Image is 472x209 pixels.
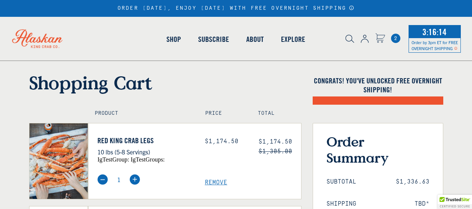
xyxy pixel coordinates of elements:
div: ORDER [DATE], ENJOY [DATE] WITH FREE OVERNIGHT SHIPPING [118,5,354,12]
a: Cart [391,34,400,43]
a: Red King Crab Legs [97,136,194,145]
span: $1,174.50 [259,138,292,145]
a: Cart [375,33,385,44]
h4: Price [205,110,242,117]
div: $1,174.50 [205,138,247,145]
h4: Total [258,110,294,117]
a: Remove [205,179,301,186]
img: search [346,35,354,43]
a: Subscribe [190,18,238,61]
a: About [238,18,272,61]
div: TrustedSite Certified [438,195,472,209]
h3: Order Summary [326,133,429,166]
h4: Congrats! You've unlocked FREE OVERNIGHT SHIPPING! [313,76,443,94]
h1: Shopping Cart [29,72,301,93]
a: Shop [158,18,190,61]
span: $1,336.63 [396,178,429,185]
span: Order by 3pm ET for FREE OVERNIGHT SHIPPING [412,40,458,51]
h4: Product [95,110,189,117]
img: minus [97,174,108,185]
img: Alaskan King Crab Co. logo [4,21,71,56]
img: account [361,35,369,43]
span: igTestGroups: [131,156,165,163]
img: Red King Crab Legs - 10 lbs (5-8 Servings) [29,123,88,199]
a: Explore [272,18,314,61]
span: Shipping [326,200,356,208]
s: $1,305.00 [259,148,292,155]
a: Announcement Bar Modal [349,5,354,10]
p: 10 lbs (5-8 Servings) [97,147,194,157]
span: Subtotal [326,178,356,185]
span: 3:16:14 [421,24,448,39]
span: 2 [391,34,400,43]
span: igTestGroup: [97,156,129,163]
span: Shipping Notice Icon [454,46,457,51]
img: plus [129,174,140,185]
